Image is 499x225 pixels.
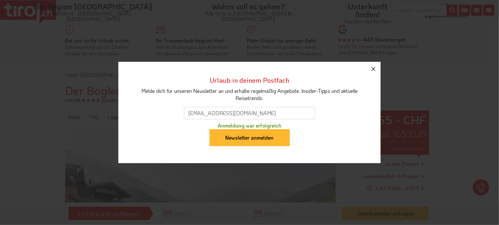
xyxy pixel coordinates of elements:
h3: Urlaub in deinem Postfach [133,76,366,84]
div: Melde dich für unseren Newsletter an und erhalte regelmäßig Angebote, Insider-Tipps und aktuelle ... [133,87,366,102]
button: Close [366,62,381,76]
div: Anmeldung war erfolgreich [133,122,366,129]
input: Newsletter anmelden [210,129,290,146]
input: Trage deine E-Mail Adresse ein [184,107,315,119]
